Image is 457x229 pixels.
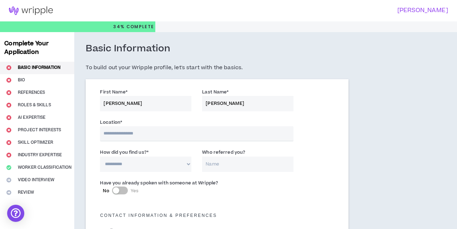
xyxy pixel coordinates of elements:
[112,187,128,194] button: NoYes
[224,7,448,14] h3: [PERSON_NAME]
[7,205,24,222] div: Open Intercom Messenger
[86,63,348,72] h5: To build out your Wripple profile, let's start with the basics.
[100,117,122,128] label: Location
[103,188,109,194] span: No
[95,213,340,218] h5: Contact Information & preferences
[86,43,170,55] h3: Basic Information
[100,177,218,189] label: Have you already spoken with someone at Wripple?
[202,86,228,98] label: Last Name
[202,147,245,158] label: Who referred you?
[100,147,149,158] label: How did you find us?
[202,157,293,172] input: Name
[1,39,73,56] h3: Complete Your Application
[100,96,191,111] input: First Name
[100,86,127,98] label: First Name
[202,96,293,111] input: Last Name
[113,21,154,32] p: 34%
[125,24,154,30] span: Complete
[131,188,139,194] span: Yes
